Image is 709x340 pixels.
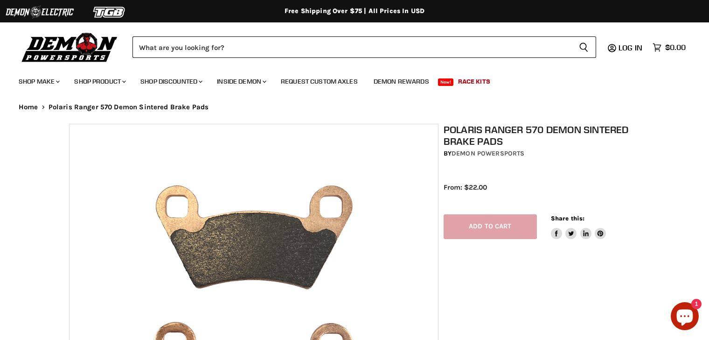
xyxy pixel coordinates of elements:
[19,30,121,64] img: Demon Powersports
[12,68,683,91] ul: Main menu
[75,3,145,21] img: TGB Logo 2
[210,72,272,91] a: Inside Demon
[19,103,38,111] a: Home
[438,78,454,86] span: New!
[12,72,65,91] a: Shop Make
[571,36,596,58] button: Search
[132,36,571,58] input: Search
[551,214,606,239] aside: Share this:
[444,124,645,147] h1: Polaris Ranger 570 Demon Sintered Brake Pads
[5,3,75,21] img: Demon Electric Logo 2
[444,149,645,159] div: by
[67,72,132,91] a: Shop Product
[451,72,497,91] a: Race Kits
[49,103,209,111] span: Polaris Ranger 570 Demon Sintered Brake Pads
[619,43,642,52] span: Log in
[444,183,487,191] span: From: $22.00
[614,43,648,52] a: Log in
[665,43,686,52] span: $0.00
[551,215,584,222] span: Share this:
[452,149,524,157] a: Demon Powersports
[274,72,365,91] a: Request Custom Axles
[648,41,690,54] a: $0.00
[367,72,436,91] a: Demon Rewards
[668,302,702,333] inbox-online-store-chat: Shopify online store chat
[132,36,596,58] form: Product
[133,72,208,91] a: Shop Discounted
